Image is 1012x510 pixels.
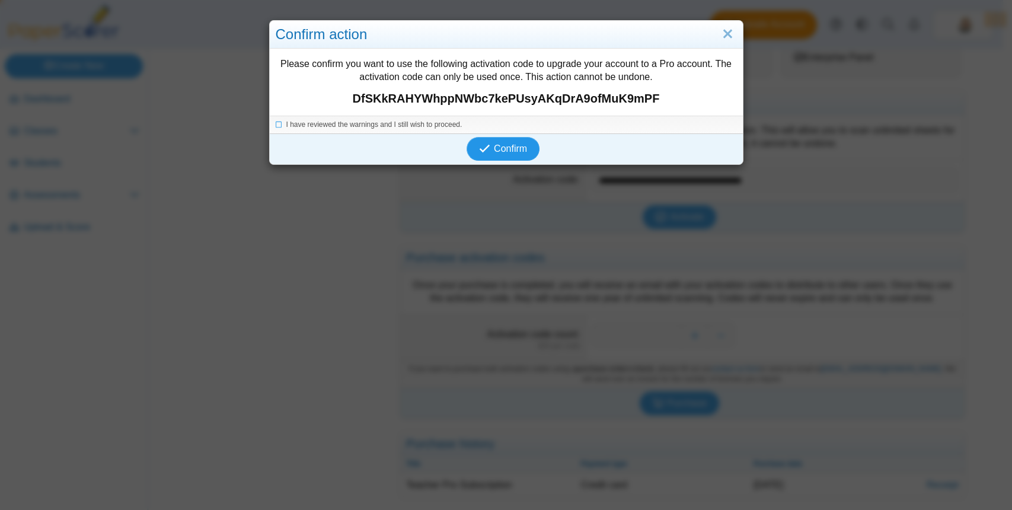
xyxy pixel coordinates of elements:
a: Close [719,24,737,44]
div: Confirm action [270,21,743,49]
strong: DfSKkRAHYWhppNWbc7kePUsyAKqDrA9ofMuK9mPF [276,90,737,107]
span: I have reviewed the warnings and I still wish to proceed. [286,120,462,129]
span: Confirm [494,144,527,154]
div: Please confirm you want to use the following activation code to upgrade your account to a Pro acc... [270,49,743,116]
button: Confirm [467,137,539,161]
